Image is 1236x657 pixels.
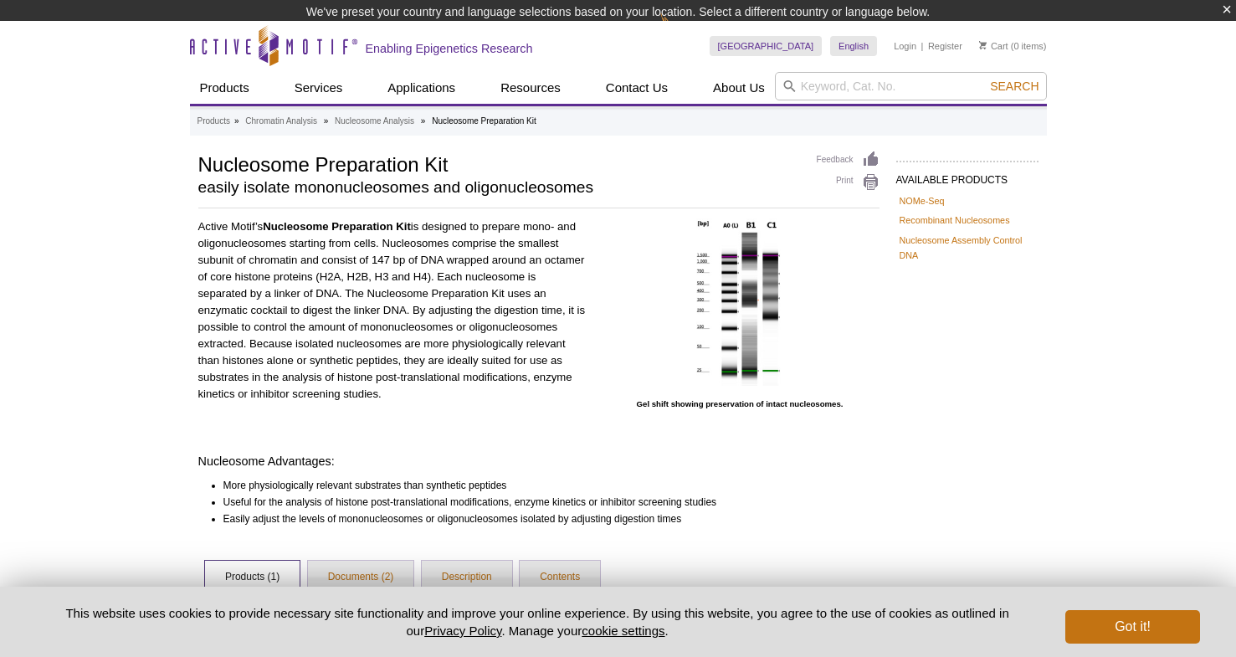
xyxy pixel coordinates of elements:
a: Documents (2) [308,561,414,594]
a: English [830,36,877,56]
button: Got it! [1065,610,1199,644]
img: Nucleosome Preparation Kit preserves intact nucleosomes. [689,218,791,386]
a: Products [197,114,230,129]
button: cookie settings [582,624,664,638]
img: Your Cart [979,41,987,49]
strong: Nucleosome Preparation Kit [263,220,411,233]
li: Nucleosome Preparation Kit [432,116,536,126]
li: More physiologically relevant substrates than synthetic peptides [223,477,864,494]
a: Applications [377,72,465,104]
li: | [921,36,924,56]
a: Cart [979,40,1008,52]
a: About Us [703,72,775,104]
h2: AVAILABLE PRODUCTS [896,161,1039,191]
input: Keyword, Cat. No. [775,72,1047,100]
a: Nucleosome Analysis [335,114,414,129]
a: Privacy Policy [424,624,501,638]
a: Feedback [817,151,880,169]
li: » [421,116,426,126]
a: Contact Us [596,72,678,104]
li: » [234,116,239,126]
h2: easily isolate mononucleosomes and oligonucleosomes [198,180,800,195]
a: Login [894,40,916,52]
a: Products (1) [205,561,300,594]
a: Description [422,561,512,594]
li: (0 items) [979,36,1047,56]
a: Recombinant Nucleosomes [900,213,1010,228]
li: Easily adjust the levels of mononucleosomes or oligonucleosomes isolated by adjusting digestion t... [223,511,864,527]
a: Products [190,72,259,104]
h2: Enabling Epigenetics Research [366,41,533,56]
h4: Nucleosome Advantages: [198,454,880,469]
h1: Nucleosome Preparation Kit [198,151,800,176]
button: Search [985,79,1044,94]
a: NOMe-Seq [900,193,945,208]
li: » [324,116,329,126]
a: [GEOGRAPHIC_DATA] [710,36,823,56]
a: Nucleosome Assembly Control DNA [900,233,1035,263]
li: Useful for the analysis of histone post-translational modifications, enzyme kinetics or inhibitor... [223,494,864,511]
p: Active Motif’s is designed to prepare mono- and oligonucleosomes starting from cells. Nucleosomes... [198,218,588,403]
strong: Gel shift showing preservation of intact nucleosomes. [637,399,844,408]
a: Chromatin Analysis [245,114,317,129]
a: Resources [490,72,571,104]
img: Change Here [660,13,705,52]
a: Contents [520,561,600,594]
a: Services [285,72,353,104]
a: Print [817,173,880,192]
a: Register [928,40,962,52]
span: Search [990,80,1039,93]
p: This website uses cookies to provide necessary site functionality and improve your online experie... [37,604,1039,639]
